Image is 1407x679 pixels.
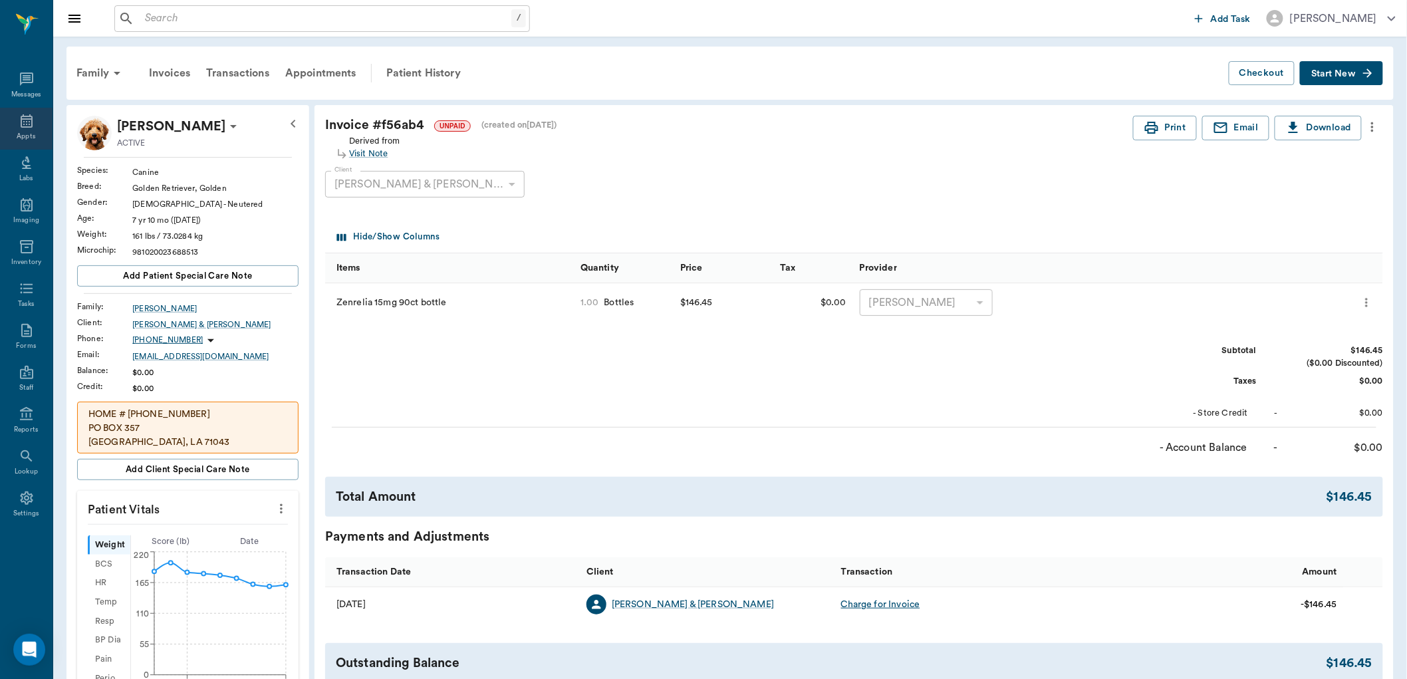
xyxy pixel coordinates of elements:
div: Reports [14,425,39,435]
tspan: 0 [144,671,149,679]
a: [PERSON_NAME] [132,303,299,315]
div: Items [325,253,574,283]
button: Email [1202,116,1269,140]
div: Amount [1089,557,1344,587]
div: - [1275,407,1278,420]
div: Resp [88,612,130,631]
div: Imaging [13,215,39,225]
div: Pain [88,650,130,669]
div: Date [210,535,289,548]
div: Client [586,553,614,591]
div: -$146.45 [1301,598,1337,611]
div: $146.45 [1283,344,1383,357]
div: $0.00 [132,366,299,378]
div: Age : [77,212,132,224]
p: ACTIVE [117,137,146,149]
div: $0.00 [773,283,853,323]
div: Forms [16,341,36,351]
div: Quantity [574,253,674,283]
button: [PERSON_NAME] [1256,6,1406,31]
div: Tax [773,253,853,283]
a: Transactions [198,57,277,89]
div: Invoice # f56ab4 [325,116,1133,135]
div: [DEMOGRAPHIC_DATA] - Neutered [132,198,299,210]
div: Bottles [599,296,634,309]
div: - Store Credit [1148,407,1248,420]
div: BCS [88,555,130,574]
p: [PHONE_NUMBER] [132,335,203,346]
div: Inventory [11,257,41,267]
div: Credit : [77,380,132,392]
div: Open Intercom Messenger [13,634,45,666]
div: Quantity [580,249,619,287]
div: Derived from [349,132,400,160]
div: Total Amount [336,487,1327,507]
div: Score ( lb ) [131,535,210,548]
span: Add patient Special Care Note [123,269,252,283]
a: Patient History [378,57,469,89]
tspan: 220 [134,551,148,559]
button: Add patient Special Care Note [77,265,299,287]
a: [EMAIL_ADDRESS][DOMAIN_NAME] [132,350,299,362]
div: Outstanding Balance [336,654,1327,673]
div: 161 lbs / 73.0284 kg [132,230,299,242]
div: Microchip : [77,244,132,256]
div: BP Dia [88,631,130,650]
div: Provider [860,249,897,287]
div: Balance : [77,364,132,376]
button: Close drawer [61,5,88,32]
button: Start New [1300,61,1383,86]
tspan: 165 [136,579,148,587]
div: 981020023688513 [132,246,299,258]
button: Download [1275,116,1362,140]
div: Tax [780,249,795,287]
div: Subtotal [1157,344,1257,357]
div: $0.00 [132,382,299,394]
span: Add client Special Care Note [126,462,250,477]
span: UNPAID [435,121,470,131]
a: [PERSON_NAME] & [PERSON_NAME] [612,598,774,611]
div: 7 yr 10 mo ([DATE]) [132,214,299,226]
button: Add client Special Care Note [77,459,299,480]
div: [PERSON_NAME] [860,289,993,316]
div: Staff [19,383,33,393]
div: Client [580,557,834,587]
div: Transaction Date [336,553,411,591]
button: Add Task [1190,6,1256,31]
a: Visit Note [349,148,400,160]
p: [PERSON_NAME] [117,116,225,137]
div: Species : [77,164,132,176]
div: Temp [88,593,130,612]
tspan: 110 [136,610,148,618]
div: Tasks [18,299,35,309]
div: Price [680,249,703,287]
button: more [1362,116,1383,138]
div: Labs [19,174,33,184]
div: Family : [77,301,132,313]
button: Checkout [1229,61,1295,86]
tspan: 55 [140,640,149,648]
div: Appts [17,132,35,142]
div: HR [88,574,130,593]
div: Charge for Invoice [841,598,920,611]
a: [PERSON_NAME] & [PERSON_NAME] [132,319,299,331]
div: $146.45 [680,293,713,313]
div: Weight : [77,228,132,240]
div: - Account Balance [1148,440,1247,456]
img: Profile Image [77,116,112,150]
div: - [1274,440,1278,456]
button: more [1356,291,1376,314]
div: Family [68,57,133,89]
a: Appointments [277,57,364,89]
div: (created on [DATE] ) [481,119,557,132]
button: Select columns [334,227,443,247]
button: Print [1133,116,1197,140]
div: 10/02/25 [336,598,366,611]
div: Messages [11,90,42,100]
